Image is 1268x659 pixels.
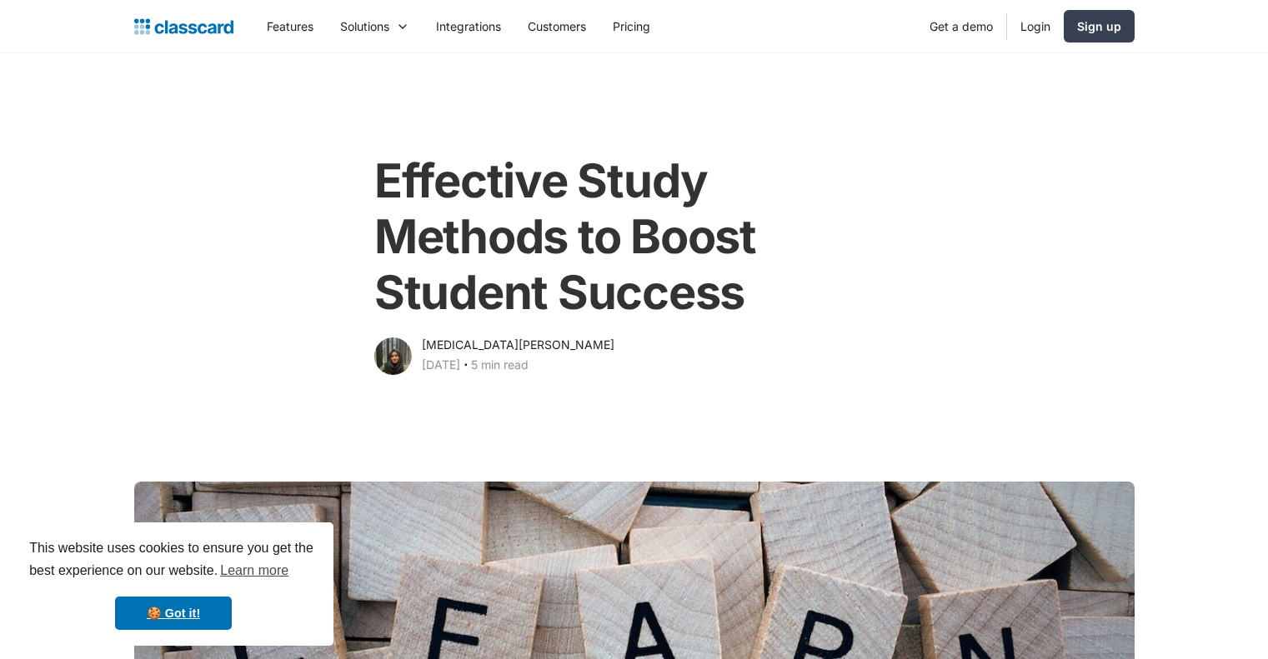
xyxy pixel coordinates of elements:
div: ‧ [460,355,471,378]
a: Sign up [1064,10,1135,42]
div: cookieconsent [13,522,333,646]
a: dismiss cookie message [115,597,232,630]
a: Pricing [599,7,664,45]
div: Solutions [340,17,389,35]
a: Integrations [423,7,514,45]
h1: Effective Study Methods to Boost Student Success [374,153,894,322]
a: learn more about cookies [218,558,291,583]
div: 5 min read [471,355,529,375]
span: This website uses cookies to ensure you get the best experience on our website. [29,538,318,583]
a: Login [1007,7,1064,45]
div: [DATE] [422,355,460,375]
div: Solutions [327,7,423,45]
a: Features [253,7,327,45]
a: Customers [514,7,599,45]
div: [MEDICAL_DATA][PERSON_NAME] [422,335,614,355]
div: Sign up [1077,17,1121,35]
a: home [134,15,233,38]
a: Get a demo [916,7,1006,45]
